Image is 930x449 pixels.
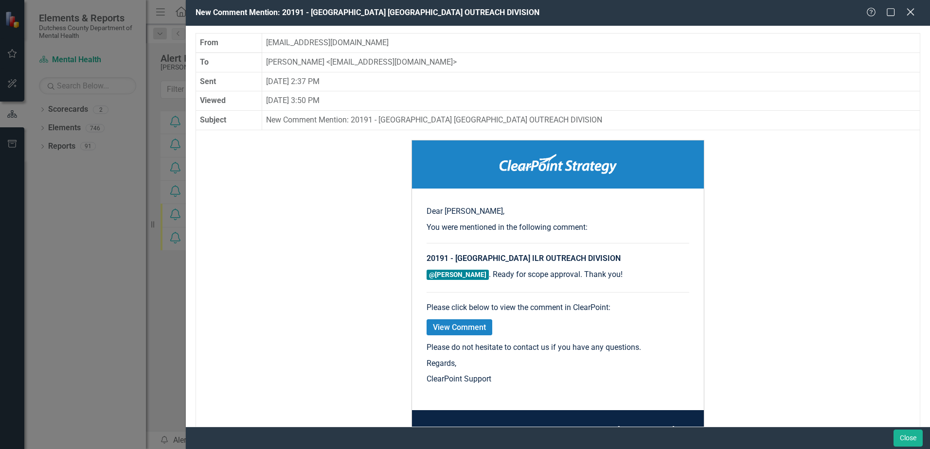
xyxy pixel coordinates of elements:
[453,57,457,67] span: >
[427,342,689,353] p: Please do not hesitate to contact us if you have any questions.
[427,254,621,263] strong: 20191 - [GEOGRAPHIC_DATA] ILR OUTREACH DIVISION
[894,430,923,447] button: Close
[196,52,262,72] th: To
[326,57,330,67] span: <
[427,270,489,280] label: @[PERSON_NAME]
[500,154,617,174] img: ClearPoint Strategy
[196,111,262,130] th: Subject
[427,302,689,313] p: Please click below to view the comment in ClearPoint:
[196,91,262,111] th: Viewed
[427,206,689,217] p: Dear [PERSON_NAME],
[262,52,920,72] td: [PERSON_NAME] [EMAIL_ADDRESS][DOMAIN_NAME]
[262,33,920,52] td: [EMAIL_ADDRESS][DOMAIN_NAME]
[427,374,689,385] p: ClearPoint Support
[196,72,262,91] th: Sent
[427,269,689,282] p: . Ready for scope approval. Thank you!
[262,111,920,130] td: New Comment Mention: 20191 - [GEOGRAPHIC_DATA] [GEOGRAPHIC_DATA] OUTREACH DIVISION
[427,319,492,335] a: View Comment
[427,358,689,369] p: Regards,
[196,8,539,17] span: New Comment Mention: 20191 - [GEOGRAPHIC_DATA] [GEOGRAPHIC_DATA] OUTREACH DIVISION
[520,426,582,433] strong: ClearPoint Strategy
[427,222,689,233] p: You were mentioned in the following comment:
[196,33,262,52] th: From
[262,91,920,111] td: [DATE] 3:50 PM
[262,72,920,91] td: [DATE] 2:37 PM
